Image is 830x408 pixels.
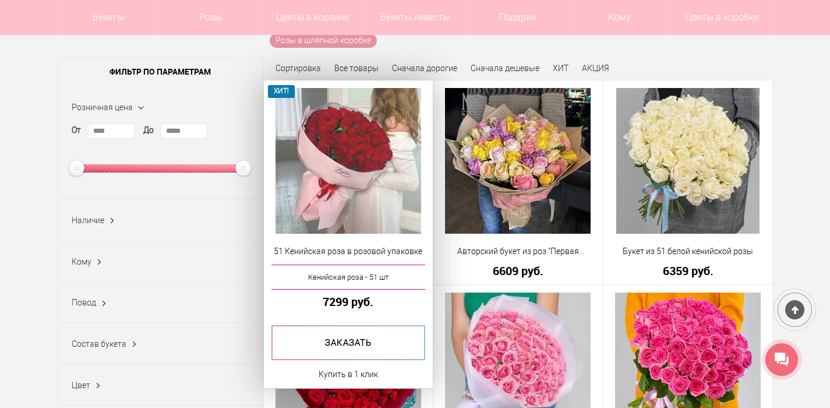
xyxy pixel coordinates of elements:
[143,124,154,136] label: До
[334,64,379,73] a: Все товары
[553,64,568,73] a: ХИТ
[611,265,765,277] a: 6359 руб.
[471,64,539,73] a: Сначала дешевые
[319,367,378,381] a: Купить в 1 клик
[58,57,263,86] span: Фильтр по параметрам
[276,88,421,234] img: 51 Кенийская роза в розовой упаковке
[445,88,591,234] img: Авторский букет из роз "Первая любовь" (40 см)
[72,381,90,390] span: Цвет
[270,33,377,48] a: Розы в шляпной коробке
[271,245,426,258] a: 51 Кенийская роза в розовой упаковке
[271,296,426,308] a: 7299 руб.
[268,85,295,97] span: ХИТ!
[72,298,96,307] span: Повод
[441,265,595,277] a: 6609 руб.
[72,257,91,266] span: Кому
[72,216,104,225] span: Наличие
[616,88,760,234] img: Букет из 51 белой кенийской розы
[392,64,457,73] a: Сначала дорогие
[276,64,321,73] span: Сортировка
[72,124,81,136] label: От
[441,245,595,258] a: Авторский букет из роз "Первая любовь" (40 см)
[271,265,426,290] a: Кенийская роза - 51 шт
[611,245,765,258] a: Букет из 51 белой кенийской розы
[72,103,133,112] span: Розничная цена
[72,339,126,349] span: Состав букета
[582,64,609,73] a: АКЦИЯ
